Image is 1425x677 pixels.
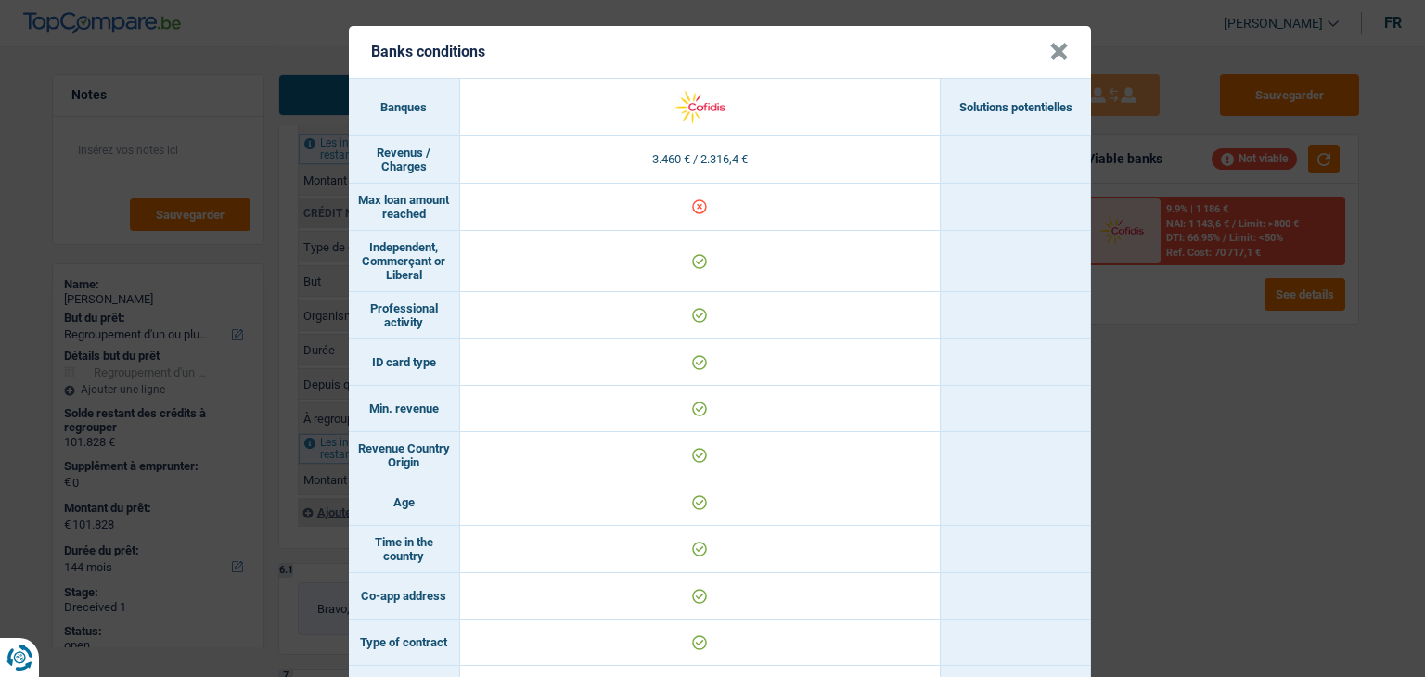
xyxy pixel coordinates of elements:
button: Close [1049,43,1069,61]
td: Time in the country [349,526,460,573]
h5: Banks conditions [371,43,485,60]
td: Revenue Country Origin [349,432,460,479]
td: Max loan amount reached [349,184,460,231]
td: Age [349,479,460,526]
img: Cofidis [661,87,739,127]
td: Independent, Commerçant or Liberal [349,231,460,292]
th: Banques [349,79,460,136]
td: Co-app address [349,573,460,620]
td: Professional activity [349,292,460,339]
td: Type of contract [349,620,460,666]
td: ID card type [349,339,460,386]
td: Min. revenue [349,386,460,432]
td: 3.460 € / 2.316,4 € [460,136,941,184]
th: Solutions potentielles [941,79,1091,136]
td: Revenus / Charges [349,136,460,184]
